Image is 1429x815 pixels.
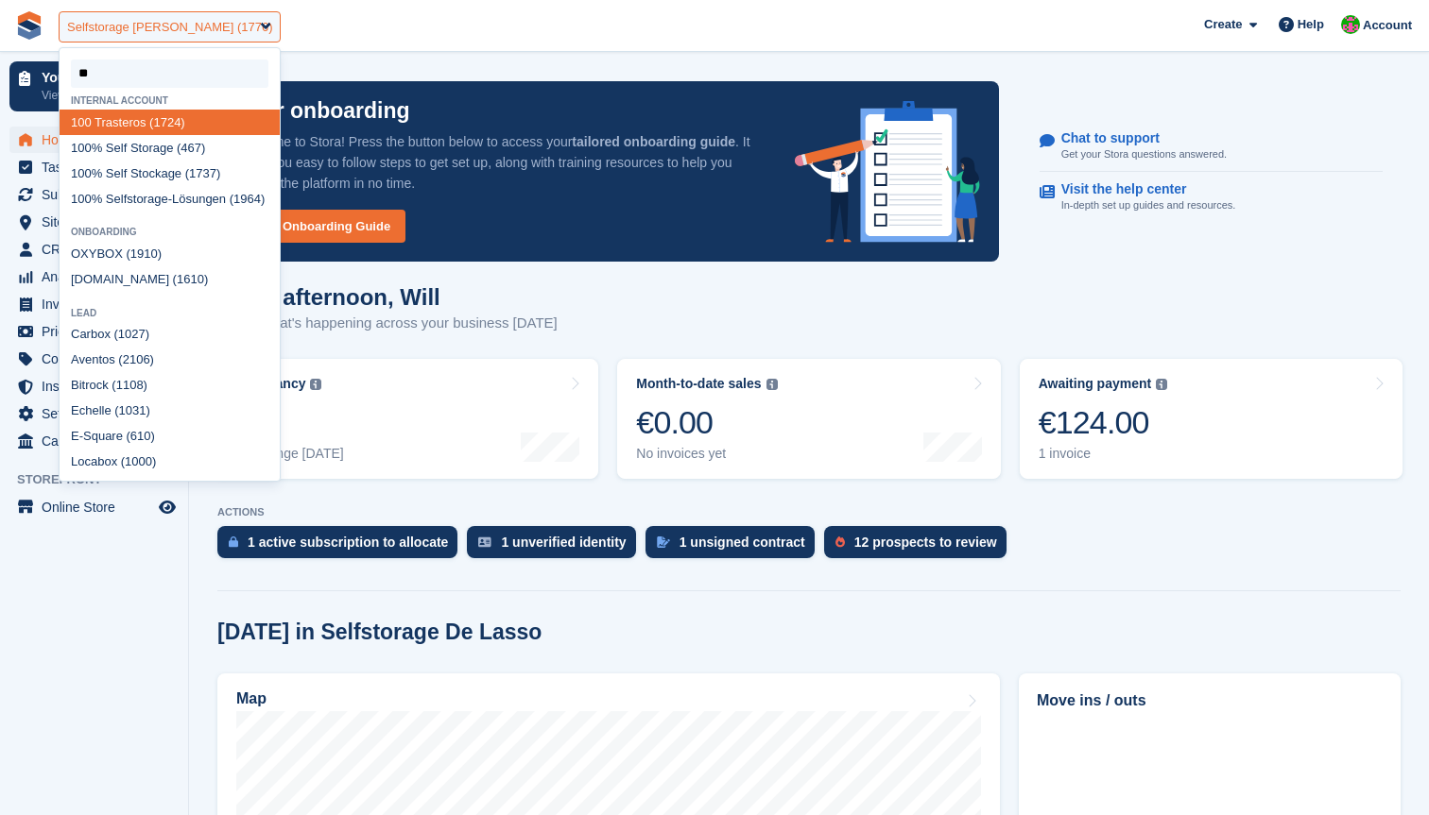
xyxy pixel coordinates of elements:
a: 1 active subscription to allocate [217,526,467,568]
p: In-depth set up guides and resources. [1061,197,1236,213]
div: Internal account [60,95,280,106]
p: Welcome to Stora! Press the button below to access your . It gives you easy to follow steps to ge... [236,131,765,194]
div: E-Square (6 ) [60,424,280,450]
div: 1 active subscription to allocate [248,535,448,550]
div: Aventos (2 6) [60,348,280,373]
span: 10 [137,429,150,443]
div: Lead [60,308,280,318]
span: Home [42,127,155,153]
div: No invoices yet [636,446,777,462]
div: 12 prospects to review [854,535,997,550]
p: Visit the help center [1061,181,1221,197]
span: 10 [71,141,84,155]
span: 10 [71,166,84,180]
span: Subscriptions [42,181,155,208]
img: verify_identity-adf6edd0f0f0b5bbfe63781bf79b02c33cf7c696d77639b501bdc392416b5a36.svg [478,536,491,548]
img: icon-info-grey-7440780725fd019a000dd9b08b2336e03edf1995a4989e88bcd33f0948082b44.svg [766,379,778,390]
div: Selfstorage [PERSON_NAME] (1776) [67,18,272,37]
img: prospect-51fa495bee0391a8d652442698ab0144808aea92771e9ea1ae160a38d050c398.svg [835,536,845,548]
span: Online Store [42,494,155,520]
a: 12 prospects to review [824,526,1016,568]
span: CRM [42,236,155,263]
span: 10 [71,115,84,129]
p: Get your Stora questions answered. [1061,146,1227,162]
span: Invoices [42,291,155,317]
span: 10 [119,403,132,417]
div: 1 unsigned contract [680,535,805,550]
span: Settings [42,400,155,427]
span: Sites [42,209,155,235]
div: Echelle ( 31) [60,399,280,424]
a: menu [9,346,179,372]
div: 0% Self Storage (467) [60,135,280,161]
span: Insurance [42,373,155,399]
p: Your onboarding [42,71,154,84]
a: menu [9,209,179,235]
span: 10 [144,246,157,261]
span: Capital [42,428,155,454]
div: 0% Self Stockage (1737) [60,161,280,186]
img: Will McNeilly [1341,15,1360,34]
a: 1 unsigned contract [646,526,824,568]
span: Pricing [42,318,155,345]
a: menu [9,263,179,290]
span: Analytics [42,263,155,290]
a: Month-to-date sales €0.00 No invoices yet [617,359,1000,479]
h2: Map [236,690,267,707]
a: menu [9,236,179,263]
a: menu [9,373,179,399]
div: 0% Selfstorage-Lösungen (1964) [60,186,280,212]
img: icon-info-grey-7440780725fd019a000dd9b08b2336e03edf1995a4989e88bcd33f0948082b44.svg [1156,379,1167,390]
a: menu [9,494,179,520]
span: 10 [129,352,143,366]
p: Here's what's happening across your business [DATE] [217,313,558,334]
p: View next steps [42,87,154,104]
div: Bitrock (1 8) [60,373,280,399]
span: 10 [118,327,131,341]
span: Coupons [42,346,155,372]
a: Your onboarding View next steps [9,61,179,111]
span: Help [1298,15,1324,34]
h2: [DATE] in Selfstorage De Lasso [217,620,542,645]
div: €0.00 [636,403,777,442]
a: menu [9,154,179,180]
p: Your onboarding [236,100,410,122]
div: €124.00 [1039,403,1168,442]
p: Chat to support [1061,130,1212,146]
a: Chat to support Get your Stora questions answered. [1040,121,1383,173]
a: Preview store [156,496,179,518]
div: Locabox ( 00) [60,450,280,475]
span: Tasks [42,154,155,180]
span: Account [1363,16,1412,35]
span: 10 [190,272,203,286]
strong: tailored onboarding guide [572,134,735,149]
a: menu [9,318,179,345]
img: stora-icon-8386f47178a22dfd0bd8f6a31ec36ba5ce8667c1dd55bd0f319d3a0aa187defe.svg [15,11,43,40]
a: menu [9,291,179,317]
h2: Move ins / outs [1037,689,1383,712]
div: No change [DATE] [234,446,344,462]
div: Awaiting payment [1039,376,1152,392]
a: menu [9,428,179,454]
div: 1 invoice [1039,446,1168,462]
div: 1 unverified identity [501,535,626,550]
div: 0% [234,403,344,442]
span: 10 [125,454,138,468]
div: Month-to-date sales [636,376,761,392]
a: 1 unverified identity [467,526,645,568]
p: ACTIONS [217,506,1401,518]
div: Carbox ( 27) [60,322,280,348]
img: contract_signature_icon-13c848040528278c33f63329250d36e43548de30e8caae1d1a13099fd9432cc5.svg [657,536,670,548]
a: Occupancy 0% No change [DATE] [215,359,598,479]
a: menu [9,400,179,427]
a: View Onboarding Guide [236,210,405,243]
h1: Good afternoon, Will [217,284,558,310]
a: menu [9,181,179,208]
img: active_subscription_to_allocate_icon-d502201f5373d7db506a760aba3b589e785aa758c864c3986d89f69b8ff3... [229,535,238,548]
div: OXYBOX (19 ) [60,242,280,267]
span: 10 [123,378,136,392]
img: icon-info-grey-7440780725fd019a000dd9b08b2336e03edf1995a4989e88bcd33f0948082b44.svg [310,379,321,390]
img: onboarding-info-6c161a55d2c0e0a8cae90662b2fe09162a5109e8cc188191df67fb4f79e88e88.svg [795,101,980,243]
div: [DOMAIN_NAME] (16 ) [60,267,280,293]
div: 0 Trasteros (1724) [60,110,280,135]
